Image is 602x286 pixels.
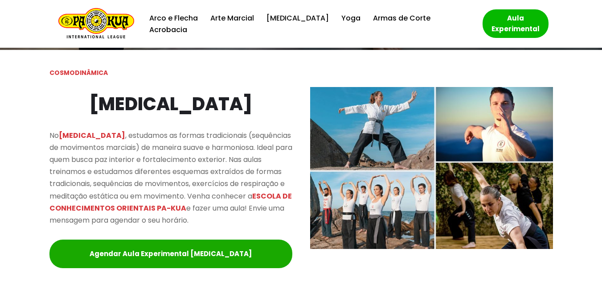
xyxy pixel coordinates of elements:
[49,191,292,213] mark: ESCOLA DE CONHECIMENTOS ORIENTAIS PA-KUA
[49,129,292,227] p: No , estudamos as formas tradicionais (sequências de movimentos marciais) de maneira suave e harm...
[483,9,549,38] a: Aula Experimental
[147,12,469,36] div: Menu primário
[49,240,292,268] a: Agendar Aula Experimental [MEDICAL_DATA]
[149,12,198,24] a: Arco e Flecha
[373,12,430,24] a: Armas de Corte
[341,12,360,24] a: Yoga
[59,130,125,141] mark: [MEDICAL_DATA]
[49,90,292,118] h2: [MEDICAL_DATA]
[310,87,553,249] img: Pa-Kua tai chi
[210,12,254,24] a: Arte Marcial
[266,12,329,24] a: [MEDICAL_DATA]
[54,8,134,40] a: Escola de Conhecimentos Orientais Pa-Kua Uma escola para toda família
[149,24,187,36] a: Acrobacia
[49,68,108,77] strong: COSMODINÂMICA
